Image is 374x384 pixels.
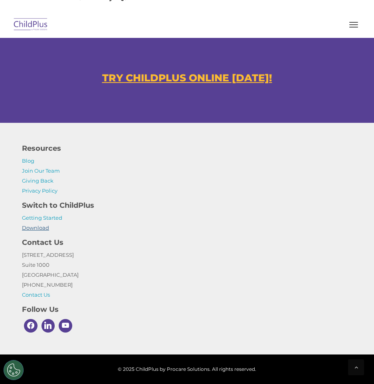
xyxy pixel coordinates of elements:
a: Blog [22,158,34,164]
p: [STREET_ADDRESS] Suite 1000 [GEOGRAPHIC_DATA] [PHONE_NUMBER] [22,250,352,300]
h4: Resources [22,143,352,154]
a: Getting Started [22,215,62,221]
span: © 2025 ChildPlus by Procare Solutions. All rights reserved. [8,364,366,374]
button: Cookies Settings [4,360,24,380]
h4: Contact Us [22,237,352,248]
a: Giving Back [22,177,53,184]
img: ChildPlus by Procare Solutions [12,16,49,34]
a: Contact Us [22,291,50,298]
a: Privacy Policy [22,187,57,194]
iframe: Chat Widget [243,298,374,384]
a: Facebook [22,317,40,335]
a: Download [22,224,49,231]
a: Join Our Team [22,167,60,174]
h4: Follow Us [22,304,352,315]
a: Linkedin [40,317,57,335]
h4: Switch to ChildPlus [22,200,352,211]
a: TRY CHILDPLUS ONLINE [DATE]! [102,72,272,84]
a: Youtube [57,317,74,335]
